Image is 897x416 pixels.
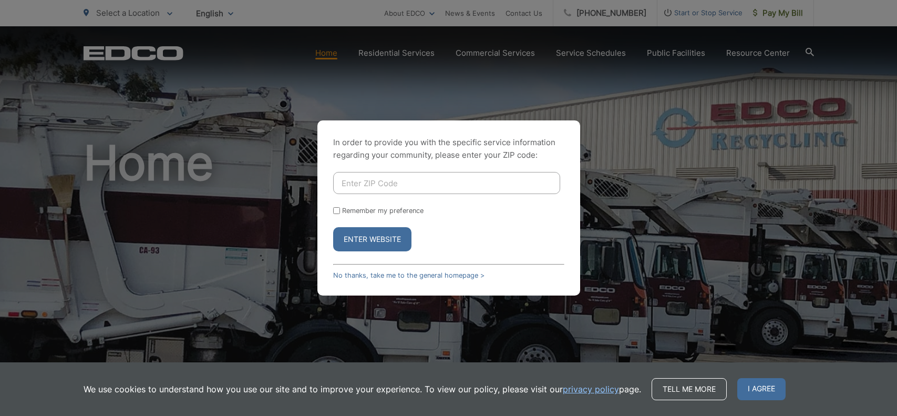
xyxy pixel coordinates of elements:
a: privacy policy [563,383,619,395]
a: Tell me more [652,378,727,400]
a: No thanks, take me to the general homepage > [333,271,484,279]
p: We use cookies to understand how you use our site and to improve your experience. To view our pol... [84,383,641,395]
input: Enter ZIP Code [333,172,560,194]
span: I agree [737,378,786,400]
p: In order to provide you with the specific service information regarding your community, please en... [333,136,564,161]
button: Enter Website [333,227,411,251]
label: Remember my preference [342,207,424,215]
